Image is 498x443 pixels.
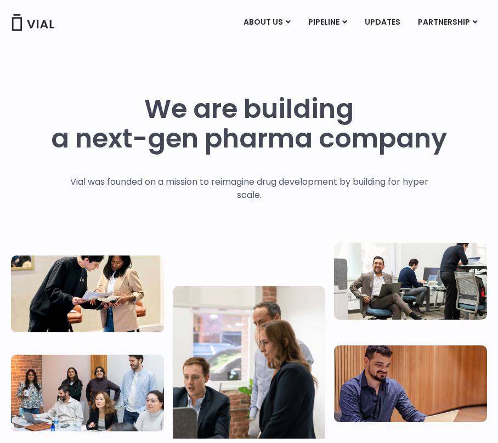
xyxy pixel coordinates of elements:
img: Two people looking at a paper talking. [11,255,164,332]
img: Man working at a computer [334,345,487,422]
img: Eight people standing and sitting in an office [11,354,164,431]
a: PARTNERSHIPMenu Toggle [409,13,486,32]
p: Vial was founded on a mission to reimagine drug development by building for hyper scale. [59,175,440,202]
h1: We are building a next-gen pharma company [51,94,447,154]
img: Three people working in an office [334,243,487,320]
a: ABOUT USMenu Toggle [235,13,299,32]
a: PIPELINEMenu Toggle [299,13,355,32]
a: UPDATES [356,13,409,32]
img: Vial Logo [11,14,55,31]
